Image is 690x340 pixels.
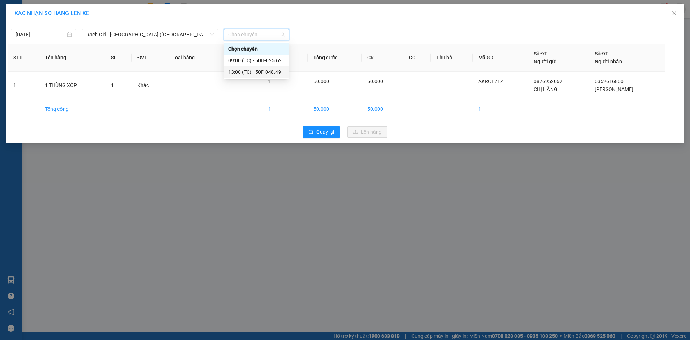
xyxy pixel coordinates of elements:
th: Mã GD [473,44,528,72]
span: 1 [111,82,114,88]
th: ĐVT [132,44,166,72]
span: Số ĐT [595,51,608,56]
span: AKRQLZ1Z [478,78,503,84]
th: Tên hàng [39,44,105,72]
td: 1 [8,72,39,99]
button: uploadLên hàng [347,126,387,138]
th: CC [403,44,431,72]
span: Người gửi [534,59,557,64]
span: down [210,32,214,37]
th: Ghi chú [218,44,262,72]
th: CR [362,44,403,72]
input: 14/09/2025 [15,31,65,38]
span: 1 [268,78,271,84]
td: 50.000 [362,99,403,119]
span: Người nhận [595,59,622,64]
span: XÁC NHẬN SỐ HÀNG LÊN XE [14,10,89,17]
td: Tổng cộng [39,99,105,119]
td: 1 [473,99,528,119]
span: Rạch Giá - Sài Gòn (Hàng Hoá) [86,29,214,40]
span: Chọn chuyến [228,29,285,40]
button: rollbackQuay lại [303,126,340,138]
span: rollback [308,130,313,135]
div: Chọn chuyến [224,43,289,55]
span: close [671,10,677,16]
th: STT [8,44,39,72]
span: 50.000 [367,78,383,84]
span: Quay lại [316,128,334,136]
td: Khác [132,72,166,99]
button: Close [664,4,684,24]
span: CHỊ HẰNG [534,86,557,92]
td: 50.000 [308,99,362,119]
th: Tổng cước [308,44,362,72]
div: Chọn chuyến [228,45,284,53]
span: 50.000 [313,78,329,84]
span: Số ĐT [534,51,547,56]
div: 09:00 (TC) - 50H-025.62 [228,56,284,64]
span: [PERSON_NAME] [595,86,633,92]
div: 13:00 (TC) - 50F-048.49 [228,68,284,76]
td: 1 THÙNG XỐP [39,72,105,99]
td: 1 [262,99,308,119]
span: 0876952062 [534,78,562,84]
th: Loại hàng [166,44,218,72]
th: SL [105,44,132,72]
span: 0352616800 [595,78,624,84]
th: Thu hộ [431,44,473,72]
